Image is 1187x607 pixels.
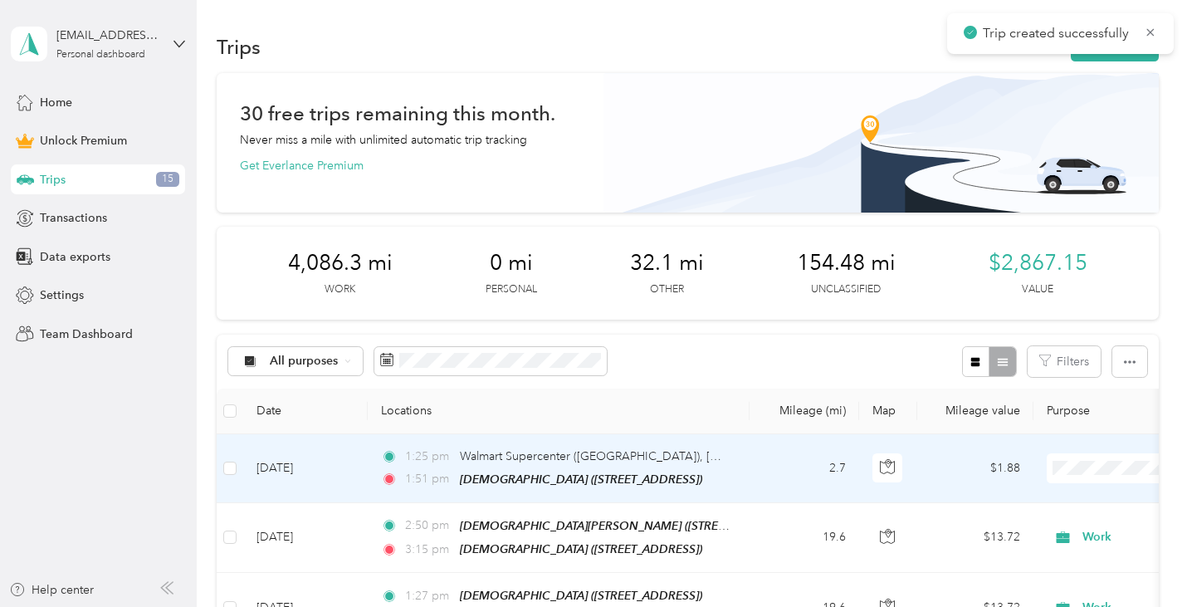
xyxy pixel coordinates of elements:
td: [DATE] [243,434,368,503]
span: Home [40,94,72,111]
iframe: Everlance-gr Chat Button Frame [1094,514,1187,607]
img: Banner [603,73,1159,213]
span: Data exports [40,248,110,266]
p: Value [1022,282,1053,297]
span: [DEMOGRAPHIC_DATA] ([STREET_ADDRESS]) [460,589,702,602]
p: Other [650,282,684,297]
span: 154.48 mi [797,250,896,277]
th: Locations [368,389,750,434]
span: 15 [156,172,179,187]
span: 32.1 mi [630,250,704,277]
h1: Trips [217,38,261,56]
button: Get Everlance Premium [240,157,364,174]
span: 1:27 pm [405,587,452,605]
span: [DEMOGRAPHIC_DATA] ([STREET_ADDRESS]) [460,542,702,556]
p: Work [325,282,355,297]
button: Help center [9,581,94,599]
span: Unlock Premium [40,132,127,149]
th: Date [243,389,368,434]
span: All purposes [270,355,339,367]
td: 19.6 [750,503,859,573]
span: 1:25 pm [405,448,452,466]
h1: 30 free trips remaining this month. [240,105,555,122]
span: $2,867.15 [989,250,1087,277]
span: [DEMOGRAPHIC_DATA][PERSON_NAME] ([STREET_ADDRESS][PERSON_NAME][US_STATE]) [460,519,948,533]
span: 3:15 pm [405,541,452,559]
span: [DEMOGRAPHIC_DATA] ([STREET_ADDRESS]) [460,472,702,486]
p: Trip created successfully [983,23,1132,44]
span: 2:50 pm [405,516,452,535]
td: [DATE] [243,503,368,573]
span: Trips [40,171,66,188]
span: 4,086.3 mi [288,250,393,277]
span: Transactions [40,209,107,227]
th: Mileage value [917,389,1033,434]
th: Map [859,389,917,434]
div: Personal dashboard [56,50,145,60]
p: Never miss a mile with unlimited automatic trip tracking [240,131,527,149]
span: Team Dashboard [40,326,133,343]
td: $13.72 [917,503,1033,573]
span: Settings [40,286,84,304]
td: 2.7 [750,434,859,503]
div: [EMAIL_ADDRESS][DOMAIN_NAME] [56,27,160,44]
button: Filters [1028,346,1101,377]
p: Unclassified [811,282,881,297]
span: 1:51 pm [405,470,452,488]
span: 0 mi [490,250,533,277]
span: Walmart Supercenter ([GEOGRAPHIC_DATA]), [GEOGRAPHIC_DATA], [GEOGRAPHIC_DATA] 62881, [GEOGRAPHIC_... [460,449,1115,463]
th: Mileage (mi) [750,389,859,434]
td: $1.88 [917,434,1033,503]
p: Personal [486,282,537,297]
